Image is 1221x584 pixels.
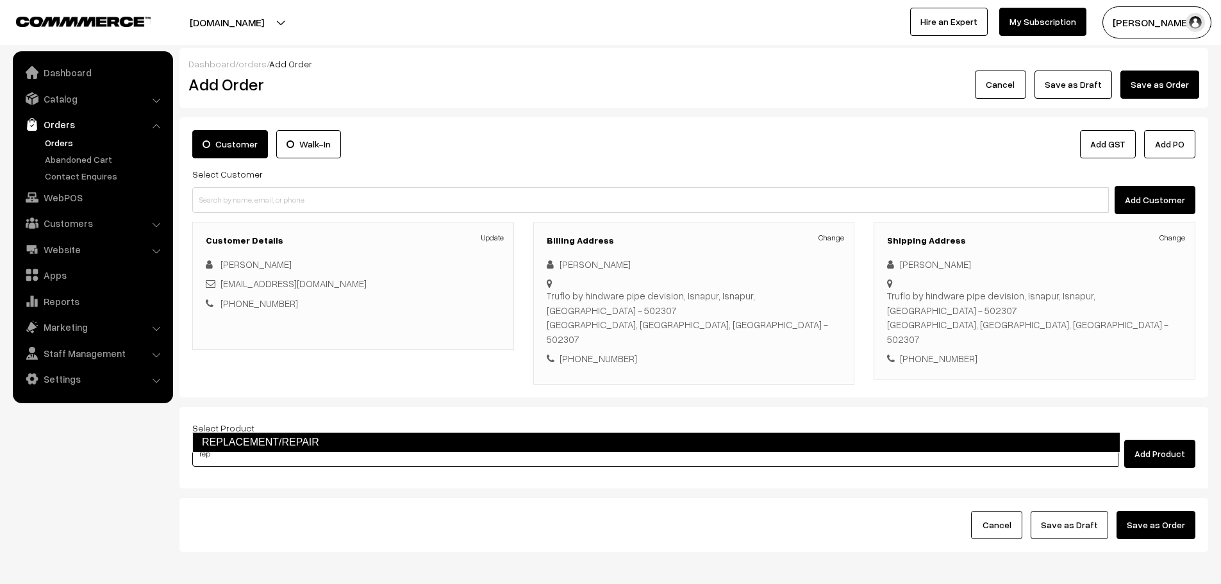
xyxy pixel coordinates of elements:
[16,212,169,235] a: Customers
[42,136,169,149] a: Orders
[547,235,842,246] h3: Billing Address
[975,71,1026,99] button: Cancel
[887,351,1182,366] div: [PHONE_NUMBER]
[887,288,1182,346] div: Truflo by hindware pipe devision, Isnapur, Isnapur, [GEOGRAPHIC_DATA] - 502307 [GEOGRAPHIC_DATA],...
[1144,130,1195,158] button: Add PO
[481,232,504,244] a: Update
[42,169,169,183] a: Contact Enquires
[1124,440,1195,468] button: Add Product
[192,167,263,181] label: Select Customer
[16,238,169,261] a: Website
[188,57,1199,71] div: / /
[547,257,842,272] div: [PERSON_NAME]
[238,58,267,69] a: orders
[818,232,844,244] a: Change
[971,511,1022,539] button: Cancel
[188,58,235,69] a: Dashboard
[16,367,169,390] a: Settings
[188,74,513,94] h2: Add Order
[192,421,254,435] label: Select Product
[269,58,312,69] span: Add Order
[16,263,169,287] a: Apps
[16,342,169,365] a: Staff Management
[276,130,341,158] label: Walk-In
[220,278,367,289] a: [EMAIL_ADDRESS][DOMAIN_NAME]
[1117,511,1195,539] button: Save as Order
[192,441,1118,467] input: Type and Search
[192,432,1120,453] a: REPLACEMENT/REPAIR
[220,297,298,309] a: [PHONE_NUMBER]
[1031,511,1108,539] button: Save as Draft
[16,290,169,313] a: Reports
[145,6,309,38] button: [DOMAIN_NAME]
[1159,232,1185,244] a: Change
[192,187,1109,213] input: Search by name, email, or phone
[220,258,292,270] a: [PERSON_NAME]
[42,153,169,166] a: Abandoned Cart
[887,257,1182,272] div: [PERSON_NAME]
[16,17,151,26] img: COMMMERCE
[1186,13,1205,32] img: user
[1120,71,1199,99] button: Save as Order
[16,113,169,136] a: Orders
[910,8,988,36] a: Hire an Expert
[1115,186,1195,214] button: Add Customer
[547,351,842,366] div: [PHONE_NUMBER]
[16,87,169,110] a: Catalog
[192,130,268,158] label: Customer
[1080,130,1136,158] a: Add GST
[1034,71,1112,99] button: Save as Draft
[16,315,169,338] a: Marketing
[16,61,169,84] a: Dashboard
[1102,6,1211,38] button: [PERSON_NAME]
[16,13,128,28] a: COMMMERCE
[999,8,1086,36] a: My Subscription
[887,235,1182,246] h3: Shipping Address
[206,235,501,246] h3: Customer Details
[547,288,842,346] div: Truflo by hindware pipe devision, Isnapur, Isnapur, [GEOGRAPHIC_DATA] - 502307 [GEOGRAPHIC_DATA],...
[16,186,169,209] a: WebPOS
